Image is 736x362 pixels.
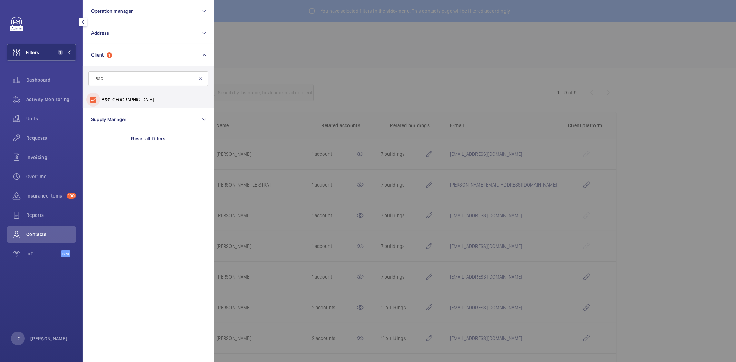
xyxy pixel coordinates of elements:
span: Filters [26,49,39,56]
span: 1 [58,50,63,55]
span: Invoicing [26,154,76,161]
span: Beta [61,250,70,257]
span: Contacts [26,231,76,238]
p: LC [15,335,20,342]
span: Overtime [26,173,76,180]
span: IoT [26,250,61,257]
span: Activity Monitoring [26,96,76,103]
span: Units [26,115,76,122]
p: [PERSON_NAME] [30,335,68,342]
span: Requests [26,134,76,141]
button: Filters1 [7,44,76,61]
span: Reports [26,212,76,219]
span: 100 [67,193,76,199]
span: Insurance items [26,192,64,199]
span: Dashboard [26,77,76,83]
